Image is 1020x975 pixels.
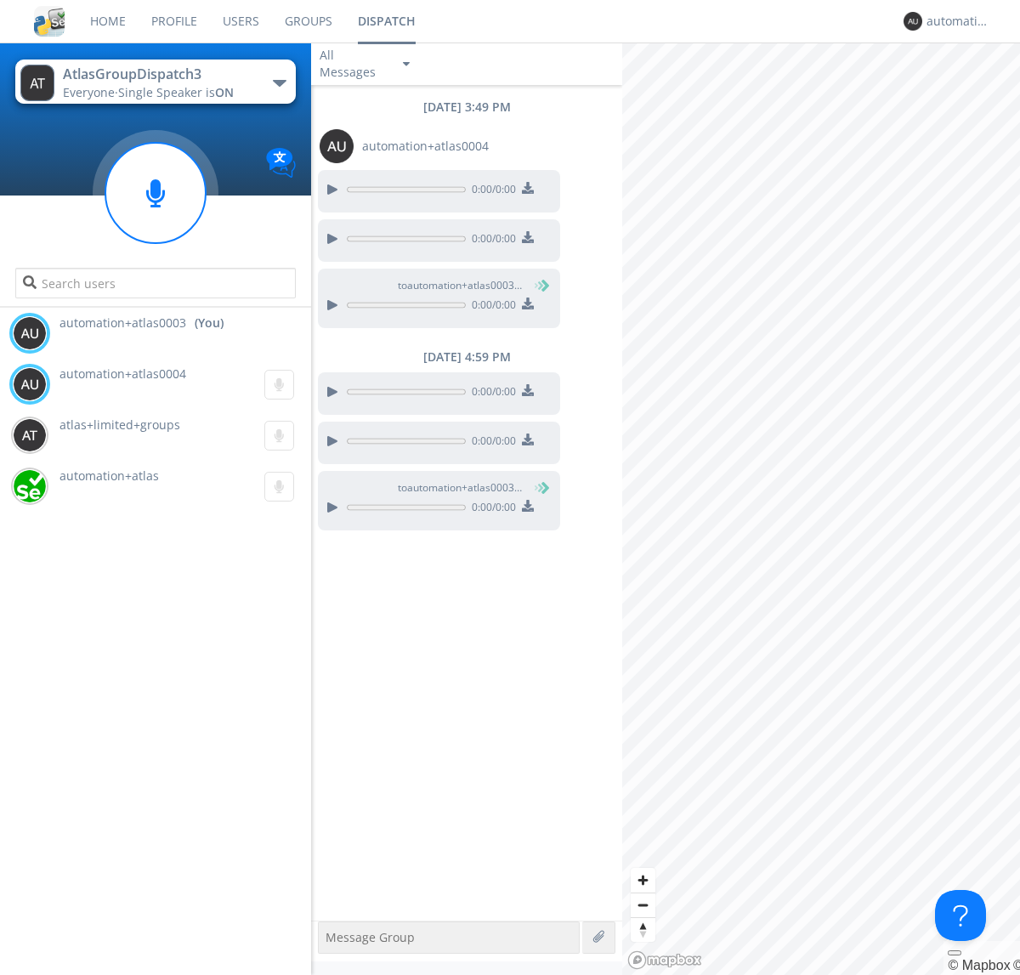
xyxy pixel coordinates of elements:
img: download media button [522,182,534,194]
span: to automation+atlas0003 [398,480,525,496]
span: 0:00 / 0:00 [466,434,516,452]
button: AtlasGroupDispatch3Everyone·Single Speaker isON [15,60,295,104]
img: download media button [522,231,534,243]
img: cddb5a64eb264b2086981ab96f4c1ba7 [34,6,65,37]
img: download media button [522,384,534,396]
span: 0:00 / 0:00 [466,384,516,403]
input: Search users [15,268,295,298]
div: All Messages [320,47,388,81]
span: 0:00 / 0:00 [466,182,516,201]
span: automation+atlas [59,468,159,484]
span: ON [215,84,234,100]
span: atlas+limited+groups [59,417,180,433]
img: 373638.png [904,12,922,31]
span: 0:00 / 0:00 [466,231,516,250]
button: Zoom out [631,893,655,917]
button: Reset bearing to north [631,917,655,942]
span: automation+atlas0004 [59,366,186,382]
span: Zoom out [631,893,655,917]
img: 373638.png [13,418,47,452]
span: (You) [523,480,548,495]
div: (You) [195,315,224,332]
span: automation+atlas0003 [59,315,186,332]
div: [DATE] 4:59 PM [311,349,622,366]
span: Reset bearing to north [631,918,655,942]
span: to automation+atlas0003 [398,278,525,293]
a: Mapbox logo [627,950,702,970]
div: automation+atlas0003 [926,13,990,30]
div: [DATE] 3:49 PM [311,99,622,116]
span: 0:00 / 0:00 [466,500,516,519]
span: Single Speaker is [118,84,234,100]
button: Zoom in [631,868,655,893]
span: (You) [523,278,548,292]
img: download media button [522,434,534,445]
img: download media button [522,298,534,309]
div: AtlasGroupDispatch3 [63,65,254,84]
img: Translation enabled [266,148,296,178]
img: 373638.png [20,65,54,101]
img: 373638.png [13,367,47,401]
iframe: Toggle Customer Support [935,890,986,941]
button: Toggle attribution [948,950,961,955]
span: automation+atlas0004 [362,138,489,155]
img: d2d01cd9b4174d08988066c6d424eccd [13,469,47,503]
span: 0:00 / 0:00 [466,298,516,316]
img: 373638.png [13,316,47,350]
div: Everyone · [63,84,254,101]
a: Mapbox [948,958,1010,972]
img: 373638.png [320,129,354,163]
img: caret-down-sm.svg [403,62,410,66]
img: download media button [522,500,534,512]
